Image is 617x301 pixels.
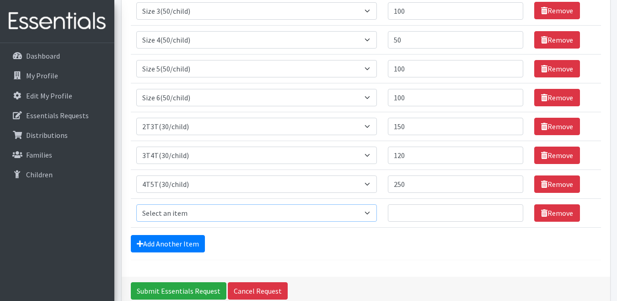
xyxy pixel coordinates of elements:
p: Children [26,170,53,179]
a: Add Another Item [131,235,205,252]
a: Children [4,165,111,184]
a: Remove [534,175,580,193]
a: Remove [534,31,580,49]
a: My Profile [4,66,111,85]
p: Distributions [26,131,68,140]
p: Dashboard [26,51,60,60]
p: Essentials Requests [26,111,89,120]
a: Remove [534,60,580,77]
a: Remove [534,2,580,19]
a: Dashboard [4,47,111,65]
img: HumanEssentials [4,6,111,37]
a: Remove [534,204,580,222]
p: Families [26,150,52,159]
a: Remove [534,147,580,164]
input: Submit Essentials Request [131,282,226,300]
a: Essentials Requests [4,106,111,125]
a: Cancel Request [228,282,288,300]
a: Families [4,146,111,164]
a: Remove [534,89,580,106]
p: My Profile [26,71,58,80]
a: Edit My Profile [4,87,111,105]
a: Remove [534,118,580,135]
p: Edit My Profile [26,91,72,100]
a: Distributions [4,126,111,144]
